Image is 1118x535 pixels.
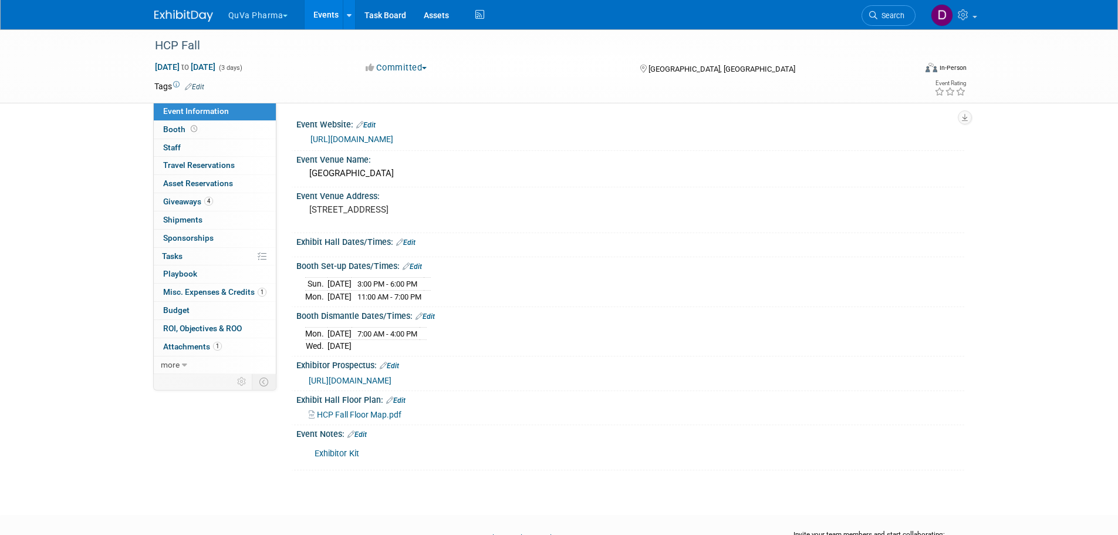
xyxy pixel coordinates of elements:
div: Event Venue Address: [296,187,964,202]
td: [DATE] [327,290,352,302]
a: Exhibitor Kit [315,449,359,459]
span: Budget [163,305,190,315]
span: 1 [213,342,222,351]
span: ROI, Objectives & ROO [163,324,242,333]
pre: [STREET_ADDRESS] [309,204,562,215]
div: Exhibit Hall Dates/Times: [296,233,964,248]
span: [GEOGRAPHIC_DATA], [GEOGRAPHIC_DATA] [648,65,795,73]
td: Personalize Event Tab Strip [232,374,252,389]
img: Format-Inperson.png [926,63,937,72]
a: Edit [396,238,416,247]
div: [GEOGRAPHIC_DATA] [305,164,955,183]
td: Mon. [305,290,327,302]
a: Edit [416,312,435,321]
div: Booth Set-up Dates/Times: [296,257,964,272]
a: Shipments [154,211,276,229]
a: ROI, Objectives & ROO [154,320,276,338]
span: 7:00 AM - 4:00 PM [357,329,417,338]
div: Event Format [846,61,967,79]
span: 3:00 PM - 6:00 PM [357,280,417,288]
span: Event Information [163,106,229,116]
td: Wed. [305,340,327,352]
span: Asset Reservations [163,179,233,188]
a: Attachments1 [154,338,276,356]
span: Misc. Expenses & Credits [163,287,266,297]
div: Exhibitor Prospectus: [296,356,964,372]
a: Edit [403,263,422,271]
div: Booth Dismantle Dates/Times: [296,307,964,322]
span: (3 days) [218,64,242,72]
div: In-Person [939,63,967,72]
td: [DATE] [327,277,352,290]
div: Event Website: [296,116,964,131]
img: Danielle Mitchell [931,4,953,26]
a: Edit [386,396,406,405]
div: Event Notes: [296,425,964,440]
a: Tasks [154,248,276,265]
a: Search [862,5,916,26]
a: Edit [356,121,376,129]
span: Staff [163,143,181,152]
a: Sponsorships [154,230,276,247]
span: Giveaways [163,197,213,206]
div: HCP Fall [151,35,898,56]
span: Attachments [163,342,222,351]
span: HCP Fall Floor Map.pdf [317,410,401,419]
span: Shipments [163,215,202,224]
a: Edit [380,362,399,370]
span: Travel Reservations [163,160,235,170]
span: 4 [204,197,213,206]
a: more [154,356,276,374]
span: 11:00 AM - 7:00 PM [357,292,421,301]
td: Mon. [305,327,327,340]
a: Booth [154,121,276,139]
a: Edit [185,83,204,91]
td: Sun. [305,277,327,290]
span: Sponsorships [163,233,214,243]
span: to [180,62,191,72]
div: Exhibit Hall Floor Plan: [296,391,964,406]
td: Toggle Event Tabs [252,374,276,389]
a: Misc. Expenses & Credits1 [154,284,276,301]
a: Edit [347,430,367,439]
span: Playbook [163,269,197,278]
a: Playbook [154,265,276,283]
span: Booth [163,125,200,134]
a: [URL][DOMAIN_NAME] [309,376,391,385]
span: [DATE] [DATE] [154,62,216,72]
span: Tasks [162,251,183,261]
span: 1 [258,288,266,297]
span: more [161,360,180,369]
a: Travel Reservations [154,157,276,174]
a: HCP Fall Floor Map.pdf [309,410,401,419]
span: Booth not reserved yet [188,125,200,133]
a: Budget [154,302,276,319]
td: [DATE] [327,327,352,340]
td: [DATE] [327,340,352,352]
img: ExhibitDay [154,10,213,22]
a: Giveaways4 [154,193,276,211]
td: Tags [154,80,204,92]
a: Asset Reservations [154,175,276,193]
a: Staff [154,139,276,157]
span: Search [877,11,904,20]
a: [URL][DOMAIN_NAME] [310,134,393,144]
a: Event Information [154,103,276,120]
button: Committed [362,62,431,74]
div: Event Venue Name: [296,151,964,166]
div: Event Rating [934,80,966,86]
